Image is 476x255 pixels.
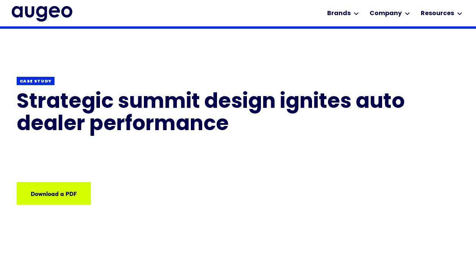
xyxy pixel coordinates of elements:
[12,6,72,21] a: home
[20,79,52,84] div: Case study
[17,182,91,205] a: Download a PDF
[12,6,72,21] img: Augeo's full logo in midnight blue.
[421,9,454,18] div: Resources
[17,92,460,137] h1: Strategic summit design ignites auto dealer performance
[327,9,351,18] div: Brands
[370,9,402,18] div: Company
